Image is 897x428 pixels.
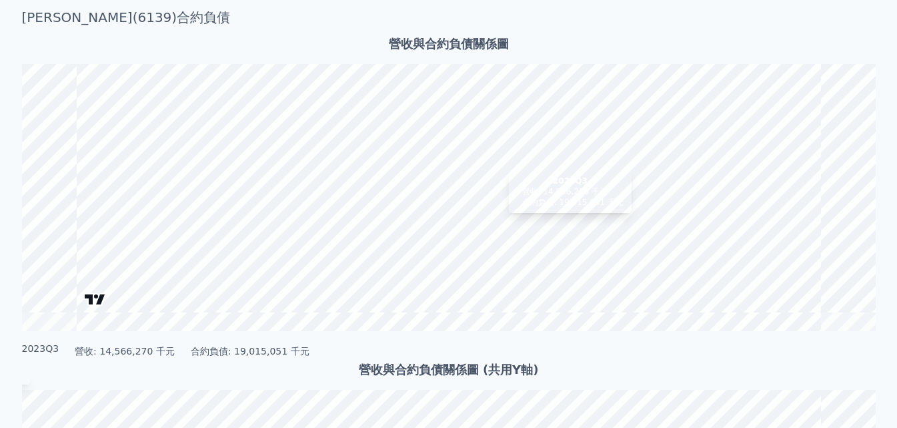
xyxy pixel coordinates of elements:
[75,345,175,358] span: 營收: 14,566,270 千元
[22,8,876,27] h3: [PERSON_NAME](6139)合約負債
[22,361,876,379] h3: 營收與合約負債關係圖 (共用Y軸)
[517,176,624,186] div: 2023Q3
[522,197,624,208] span: 合約負債: 19,015,051 千元
[22,35,876,53] h3: 營收與合約負債關係圖
[22,342,59,355] div: 2023Q3
[191,345,309,358] span: 合約負債: 19,015,051 千元
[522,186,608,197] span: 營收: 14,566,270 千元
[83,293,107,306] a: Charting by TradingView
